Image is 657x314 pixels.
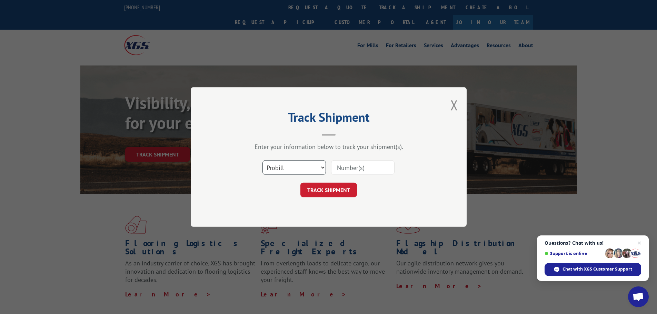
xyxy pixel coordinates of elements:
[300,183,357,197] button: TRACK SHIPMENT
[225,112,432,125] h2: Track Shipment
[545,263,641,276] div: Chat with XGS Customer Support
[545,251,603,256] span: Support is online
[225,143,432,151] div: Enter your information below to track your shipment(s).
[628,286,649,307] div: Open chat
[331,160,395,175] input: Number(s)
[545,240,641,246] span: Questions? Chat with us!
[635,239,644,247] span: Close chat
[563,266,632,272] span: Chat with XGS Customer Support
[450,96,458,114] button: Close modal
